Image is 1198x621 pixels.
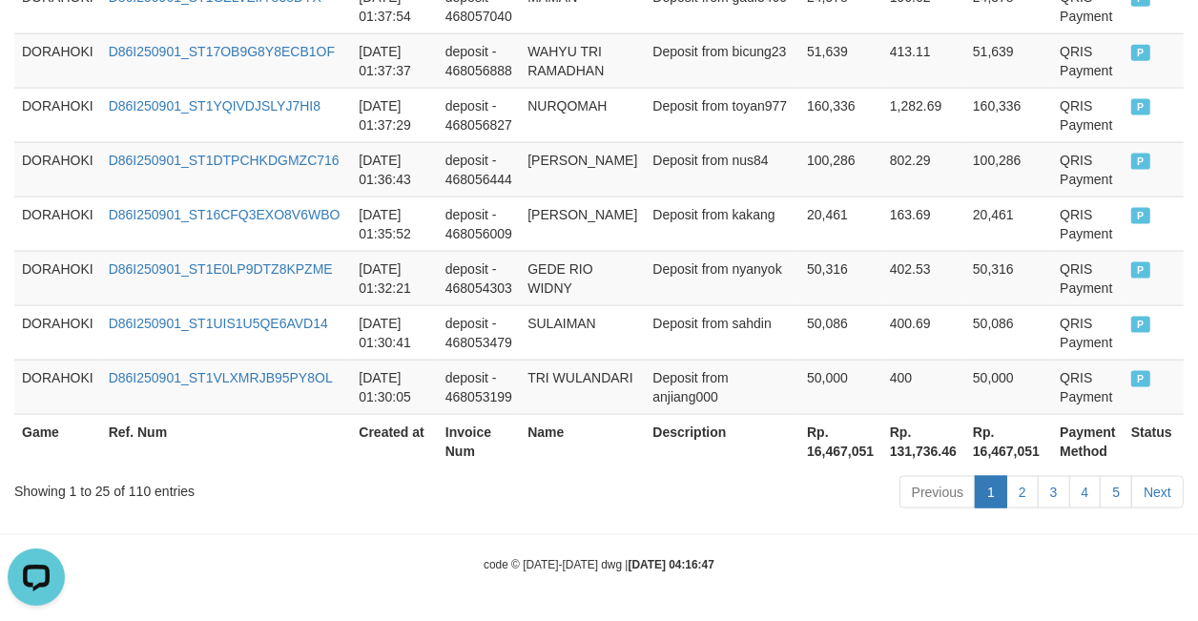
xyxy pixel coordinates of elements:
[1131,317,1150,333] span: PAID
[645,305,799,360] td: Deposit from sahdin
[882,142,965,197] td: 802.29
[799,33,882,88] td: 51,639
[1069,476,1102,508] a: 4
[109,44,335,59] a: D86I250901_ST17OB9G8Y8ECB1OF
[645,414,799,468] th: Description
[1131,476,1184,508] a: Next
[882,305,965,360] td: 400.69
[882,414,965,468] th: Rp. 131,736.46
[351,142,437,197] td: [DATE] 01:36:43
[1052,33,1124,88] td: QRIS Payment
[1131,208,1150,224] span: PAID
[799,88,882,142] td: 160,336
[1131,154,1150,170] span: PAID
[109,370,333,385] a: D86I250901_ST1VLXMRJB95PY8OL
[8,8,65,65] button: Open LiveChat chat widget
[438,33,520,88] td: deposit - 468056888
[109,316,328,331] a: D86I250901_ST1UIS1U5QE6AVD14
[799,142,882,197] td: 100,286
[1131,45,1150,61] span: PAID
[645,251,799,305] td: Deposit from nyanyok
[484,558,714,571] small: code © [DATE]-[DATE] dwg |
[109,261,333,277] a: D86I250901_ST1E0LP9DTZ8KPZME
[14,142,101,197] td: DORAHOKI
[438,305,520,360] td: deposit - 468053479
[629,558,714,571] strong: [DATE] 04:16:47
[438,142,520,197] td: deposit - 468056444
[965,197,1052,251] td: 20,461
[1131,99,1150,115] span: PAID
[109,153,340,168] a: D86I250901_ST1DTPCHKDGMZC716
[645,360,799,414] td: Deposit from anjiang000
[965,88,1052,142] td: 160,336
[1052,414,1124,468] th: Payment Method
[799,251,882,305] td: 50,316
[351,251,437,305] td: [DATE] 01:32:21
[799,414,882,468] th: Rp. 16,467,051
[520,305,645,360] td: SULAIMAN
[1052,251,1124,305] td: QRIS Payment
[438,88,520,142] td: deposit - 468056827
[965,414,1052,468] th: Rp. 16,467,051
[882,360,965,414] td: 400
[1131,262,1150,279] span: PAID
[14,474,485,501] div: Showing 1 to 25 of 110 entries
[520,414,645,468] th: Name
[438,251,520,305] td: deposit - 468054303
[14,251,101,305] td: DORAHOKI
[109,98,320,114] a: D86I250901_ST1YQIVDJSLYJ7HI8
[520,33,645,88] td: WAHYU TRI RAMADHAN
[799,197,882,251] td: 20,461
[965,33,1052,88] td: 51,639
[1131,371,1150,387] span: PAID
[965,360,1052,414] td: 50,000
[799,360,882,414] td: 50,000
[645,142,799,197] td: Deposit from nus84
[520,251,645,305] td: GEDE RIO WIDNY
[438,360,520,414] td: deposit - 468053199
[520,360,645,414] td: TRI WULANDARI
[438,414,520,468] th: Invoice Num
[351,305,437,360] td: [DATE] 01:30:41
[975,476,1007,508] a: 1
[520,88,645,142] td: NURQOMAH
[14,33,101,88] td: DORAHOKI
[351,414,437,468] th: Created at
[101,414,352,468] th: Ref. Num
[965,251,1052,305] td: 50,316
[14,305,101,360] td: DORAHOKI
[1124,414,1184,468] th: Status
[438,197,520,251] td: deposit - 468056009
[645,197,799,251] td: Deposit from kakang
[1052,197,1124,251] td: QRIS Payment
[645,33,799,88] td: Deposit from bicung23
[14,197,101,251] td: DORAHOKI
[109,207,341,222] a: D86I250901_ST16CFQ3EXO8V6WBO
[965,142,1052,197] td: 100,286
[899,476,976,508] a: Previous
[882,88,965,142] td: 1,282.69
[14,88,101,142] td: DORAHOKI
[14,414,101,468] th: Game
[882,251,965,305] td: 402.53
[1100,476,1132,508] a: 5
[1052,142,1124,197] td: QRIS Payment
[1052,360,1124,414] td: QRIS Payment
[1052,305,1124,360] td: QRIS Payment
[1052,88,1124,142] td: QRIS Payment
[1006,476,1039,508] a: 2
[520,197,645,251] td: [PERSON_NAME]
[351,197,437,251] td: [DATE] 01:35:52
[14,360,101,414] td: DORAHOKI
[645,88,799,142] td: Deposit from toyan977
[882,33,965,88] td: 413.11
[1038,476,1070,508] a: 3
[520,142,645,197] td: [PERSON_NAME]
[965,305,1052,360] td: 50,086
[799,305,882,360] td: 50,086
[882,197,965,251] td: 163.69
[351,88,437,142] td: [DATE] 01:37:29
[351,33,437,88] td: [DATE] 01:37:37
[351,360,437,414] td: [DATE] 01:30:05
